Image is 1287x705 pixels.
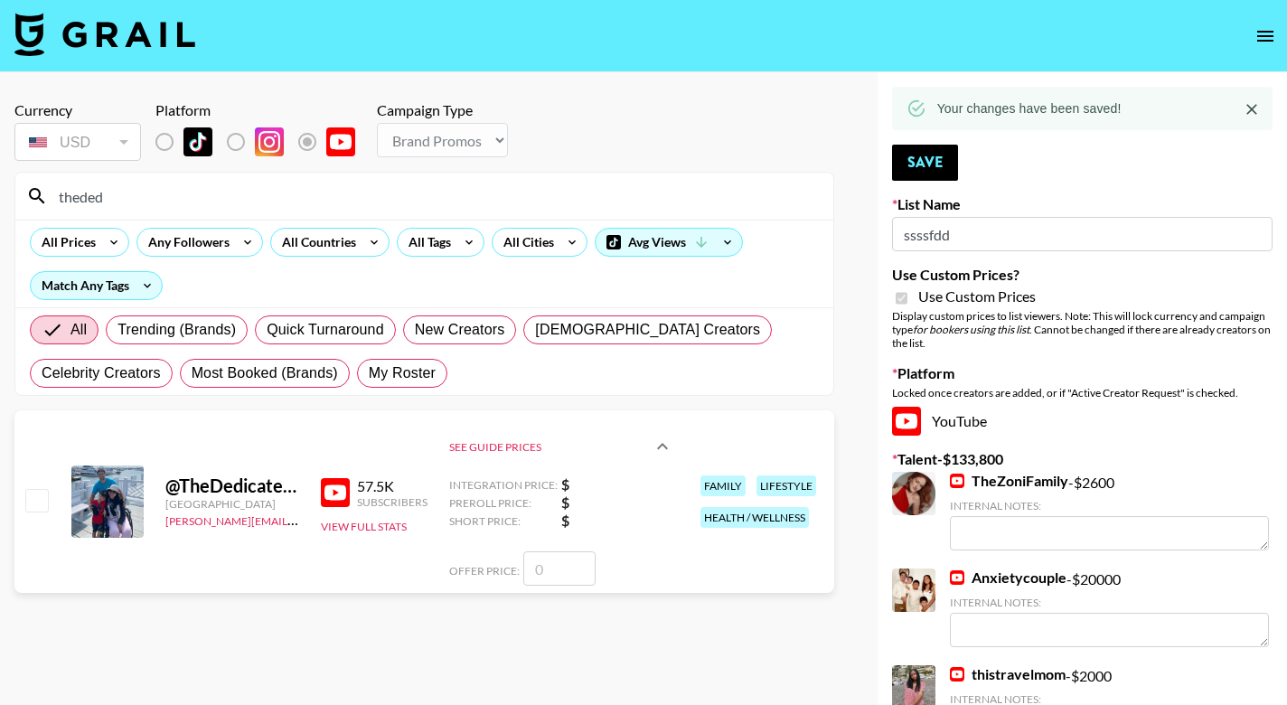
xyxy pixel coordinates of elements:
[449,418,673,475] div: See Guide Prices
[892,407,921,436] img: YouTube
[449,478,558,492] span: Integration Price:
[1247,18,1283,54] button: open drawer
[892,386,1273,399] div: Locked once creators are added, or if "Active Creator Request" is checked.
[561,493,673,512] strong: $
[14,119,141,164] div: Currency is locked to USD
[493,229,558,256] div: All Cities
[369,362,436,384] span: My Roster
[255,127,284,156] img: Instagram
[918,287,1036,305] span: Use Custom Prices
[561,475,673,493] strong: $
[155,101,370,119] div: Platform
[535,319,760,341] span: [DEMOGRAPHIC_DATA] Creators
[937,92,1122,125] div: Your changes have been saved!
[165,475,299,497] div: @ TheDedicatedCaregiver
[321,520,407,533] button: View Full Stats
[950,569,1066,587] a: Anxietycouple
[31,229,99,256] div: All Prices
[449,564,520,578] span: Offer Price:
[950,499,1269,512] div: Internal Notes:
[183,127,212,156] img: TikTok
[523,551,596,586] input: 0
[1238,96,1265,123] button: Close
[14,101,141,119] div: Currency
[561,512,673,530] strong: $
[42,362,161,384] span: Celebrity Creators
[449,496,558,510] span: Preroll Price:
[950,667,964,681] img: YouTube
[950,569,1269,647] div: - $ 20000
[449,440,652,454] div: See Guide Prices
[70,319,87,341] span: All
[192,362,338,384] span: Most Booked (Brands)
[756,475,816,496] div: lifestyle
[449,514,558,528] span: Short Price:
[950,472,1269,550] div: - $ 2600
[700,507,809,528] div: health / wellness
[700,475,746,496] div: family
[596,229,742,256] div: Avg Views
[48,182,822,211] input: Search by User Name
[357,495,427,509] div: Subscribers
[321,478,350,507] img: YouTube
[398,229,455,256] div: All Tags
[377,101,508,119] div: Campaign Type
[892,309,1273,350] div: Display custom prices to list viewers. Note: This will lock currency and campaign type . Cannot b...
[18,127,137,158] div: USD
[950,665,1066,683] a: thistravelmom
[165,511,519,528] a: [PERSON_NAME][EMAIL_ADDRESS][PERSON_NAME][DOMAIN_NAME]
[892,364,1273,382] label: Platform
[950,474,964,488] img: YouTube
[155,123,370,161] div: List locked to YouTube.
[892,266,1273,284] label: Use Custom Prices?
[117,319,236,341] span: Trending (Brands)
[326,127,355,156] img: YouTube
[950,472,1068,490] a: TheZoniFamily
[271,229,360,256] div: All Countries
[357,477,427,495] div: 57.5K
[165,497,299,511] div: [GEOGRAPHIC_DATA]
[137,229,233,256] div: Any Followers
[415,319,505,341] span: New Creators
[950,596,1269,609] div: Internal Notes:
[31,272,162,299] div: Match Any Tags
[267,319,384,341] span: Quick Turnaround
[950,570,964,585] img: YouTube
[14,13,195,56] img: Grail Talent
[892,145,958,181] button: Save
[892,195,1273,213] label: List Name
[892,450,1273,468] label: Talent - $ 133,800
[913,323,1029,336] em: for bookers using this list
[449,475,673,530] div: See Guide Prices
[892,407,1273,436] div: YouTube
